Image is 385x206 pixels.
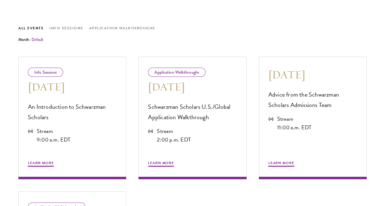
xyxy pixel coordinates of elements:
[89,25,155,32] button: Application Walkthroughs
[259,57,367,179] a: [DATE] Advice from the Schwarzman Scholars Admissions Team Stream 11:00 a.m. EDT Learn More
[32,36,43,43] button: Default
[37,127,70,135] div: Stream
[138,57,246,179] a: Application Walkthroughs [DATE] Schwarzman Scholars U.S./Global Application Walkthrough Stream 2:...
[148,80,237,94] h3: [DATE]
[148,160,174,167] span: Learn More
[28,80,117,94] h3: [DATE]
[28,101,117,122] p: An Introduction to Schwarzman Scholars
[18,25,43,32] button: All Events
[268,68,357,82] h3: [DATE]
[148,101,237,122] p: Schwarzman Scholars U.S./Global Application Walkthrough
[28,160,54,167] span: Learn More
[37,135,70,144] div: 9:00 a.m. EDT
[49,25,83,32] button: Info Sessions
[268,160,294,167] span: Learn More
[268,89,357,110] p: Advice from the Schwarzman Scholars Admissions Team
[18,37,30,42] span: Month:
[157,127,191,135] div: Stream
[28,68,63,77] div: Info Sessions
[277,123,312,132] div: 11:00 a.m. EDT
[157,135,191,144] div: 2:00 p.m. EDT
[148,68,206,77] div: Application Walkthroughs
[277,115,312,123] div: Stream
[18,57,126,179] a: Info Sessions [DATE] An Introduction to Schwarzman Scholars Stream 9:00 a.m. EDT Learn More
